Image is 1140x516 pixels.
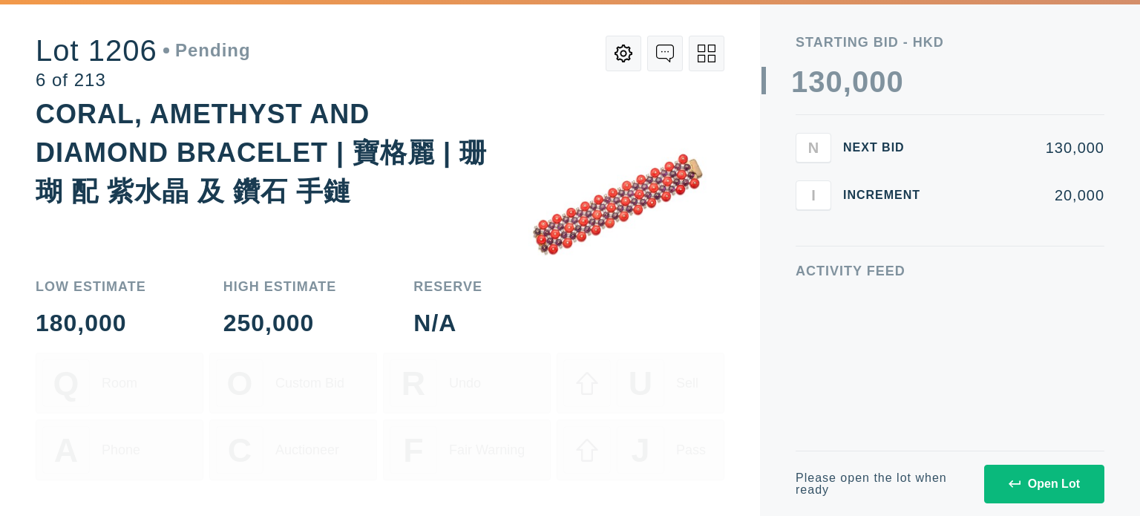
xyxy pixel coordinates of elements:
div: Next Bid [843,142,932,154]
button: I [796,180,831,210]
button: N [796,133,831,163]
div: 1 [791,67,808,97]
div: Increment [843,189,932,201]
div: 180,000 [36,311,146,335]
div: 20,000 [944,188,1104,203]
div: Reserve [413,280,482,293]
div: 250,000 [223,311,337,335]
div: Activity Feed [796,264,1104,278]
div: Starting Bid - HKD [796,36,1104,49]
div: 130,000 [944,140,1104,155]
div: Lot 1206 [36,36,251,65]
div: Please open the lot when ready [796,472,966,496]
button: Open Lot [984,465,1104,503]
span: I [811,186,816,203]
div: 0 [886,67,903,97]
div: Low Estimate [36,280,146,293]
div: Open Lot [1009,477,1080,491]
div: 0 [852,67,869,97]
div: 0 [869,67,886,97]
div: 0 [826,67,843,97]
div: CORAL, AMETHYST AND DIAMOND BRACELET | 寶格麗 | 珊瑚 配 紫水晶 及 鑽石 手鏈 [36,99,487,206]
div: N/A [413,311,482,335]
div: Pending [163,42,251,59]
div: High Estimate [223,280,337,293]
div: 6 of 213 [36,71,251,89]
span: N [808,139,819,156]
div: 3 [808,67,825,97]
div: , [843,67,852,364]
